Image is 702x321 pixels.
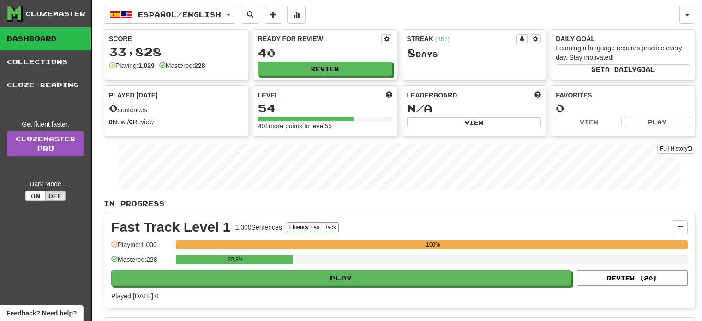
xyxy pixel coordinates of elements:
span: Español / English [138,11,221,18]
div: 1,000 Sentences [235,223,282,232]
div: Dark Mode [7,179,84,188]
div: Score [109,34,243,43]
span: Leaderboard [407,91,457,100]
button: Search sentences [241,6,259,24]
button: Play [624,117,690,127]
strong: 0 [129,118,133,126]
button: Review [258,62,392,76]
a: (BST) [435,36,450,42]
span: 8 [407,46,416,59]
div: Mastered: [159,61,205,70]
div: Learning a language requires practice every day. Stay motivated! [556,43,690,62]
button: Fluency Fast Track [287,222,339,232]
div: 100% [179,240,688,249]
button: Play [111,270,571,286]
strong: 0 [109,118,113,126]
div: Playing: 1,000 [111,240,171,255]
div: 22.8% [179,255,293,264]
div: 0 [556,103,690,114]
button: Off [45,191,66,201]
div: 54 [258,103,392,114]
div: Daily Goal [556,34,690,43]
span: 0 [109,102,118,115]
div: Mastered: 228 [111,255,171,270]
div: Ready for Review [258,34,381,43]
div: Clozemaster [25,9,85,18]
button: View [556,117,622,127]
div: 401 more points to level 55 [258,121,392,131]
span: Open feedback widget [6,309,77,318]
div: 40 [258,47,392,59]
button: Seta dailygoal [556,64,690,74]
div: Playing: [109,61,155,70]
div: Day s [407,47,541,59]
button: Full History [657,144,695,154]
button: Add sentence to collection [264,6,282,24]
button: On [25,191,46,201]
span: Played [DATE]: 0 [111,292,158,300]
div: New / Review [109,117,243,127]
div: sentences [109,103,243,115]
span: a daily [605,66,636,73]
strong: 1,029 [138,62,155,69]
span: N/A [407,102,432,115]
span: Played [DATE] [109,91,158,100]
span: This week in points, UTC [534,91,541,100]
span: Level [258,91,279,100]
button: Español/English [104,6,236,24]
div: Fast Track Level 1 [111,220,231,234]
div: 33,828 [109,46,243,58]
div: Favorites [556,91,690,100]
strong: 228 [194,62,205,69]
button: View [407,117,541,127]
div: Get fluent faster. [7,120,84,129]
p: In Progress [104,199,695,208]
a: ClozemasterPro [7,131,84,156]
div: Streak [407,34,517,43]
button: More stats [287,6,306,24]
button: Review (20) [577,270,688,286]
span: Score more points to level up [386,91,392,100]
